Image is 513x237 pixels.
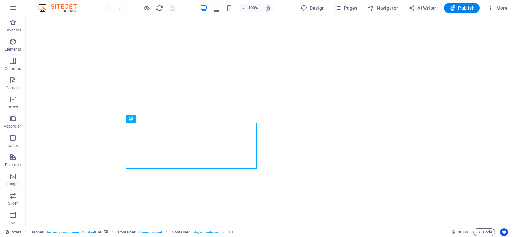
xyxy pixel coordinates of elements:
[476,228,492,236] span: Code
[46,228,96,236] span: . banner .preset-banner-v3-default
[5,228,21,236] a: Click to cancel selection. Double-click to open Pages
[301,5,325,11] span: Design
[156,4,163,12] button: reload
[368,5,398,11] span: Navigator
[473,228,495,236] button: Code
[5,162,21,167] p: Features
[6,182,20,187] p: Images
[7,143,19,148] p: Tables
[298,3,327,13] div: Design (Ctrl+Alt+Y)
[248,4,258,12] h6: 100%
[30,228,44,236] span: Click to select. Double-click to edit
[332,3,360,13] button: Pages
[229,228,234,236] span: Click to select. Double-click to edit
[449,5,475,11] span: Publish
[365,3,401,13] button: Navigator
[239,4,261,12] button: 100%
[4,28,21,33] p: Favorites
[30,228,234,236] nav: breadcrumb
[265,5,271,11] i: On resize automatically adjust zoom level to fit chosen device.
[5,66,21,71] p: Columns
[5,47,21,52] p: Elements
[298,3,327,13] button: Design
[156,4,163,12] i: Reload page
[104,230,108,234] i: This element contains a background
[118,228,136,236] span: Click to select. Double-click to edit
[408,5,436,11] span: AI Writer
[406,3,439,13] button: AI Writer
[37,4,85,12] img: Editor Logo
[487,5,508,11] span: More
[98,230,101,234] i: This element is a customizable preset
[172,228,190,236] span: Click to select. Double-click to edit
[485,3,510,13] button: More
[8,105,18,110] p: Boxes
[462,230,463,234] span: :
[6,85,20,90] p: Content
[192,228,219,236] span: . slogan-container
[444,3,480,13] button: Publish
[143,4,150,12] button: Click here to leave preview mode and continue editing
[451,228,468,236] h6: Session time
[500,228,508,236] button: Usercentrics
[8,201,18,206] p: Slider
[138,228,162,236] span: . banner-content
[458,228,468,236] span: 00 00
[335,5,357,11] span: Pages
[4,124,22,129] p: Accordion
